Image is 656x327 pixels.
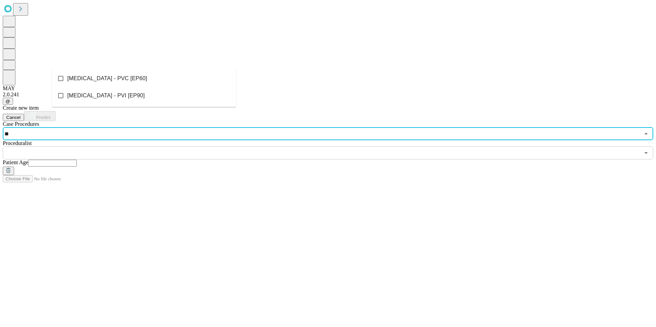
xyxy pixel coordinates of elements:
span: Create new item [3,105,39,111]
span: Cancel [6,115,21,120]
div: 2.0.241 [3,92,653,98]
button: Cancel [3,114,24,121]
div: MAY [3,85,653,92]
span: [MEDICAL_DATA] - PVI [EP90] [67,92,145,100]
button: Close [641,129,651,138]
span: Scheduled Procedure [3,121,39,127]
span: @ [5,99,10,104]
button: Open [641,148,651,158]
span: Proceduralist [3,140,32,146]
span: Predict [36,115,50,120]
span: Patient Age [3,159,28,165]
button: Predict [24,111,56,121]
button: @ [3,98,13,105]
span: [MEDICAL_DATA] - PVC [EP60] [67,74,147,83]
